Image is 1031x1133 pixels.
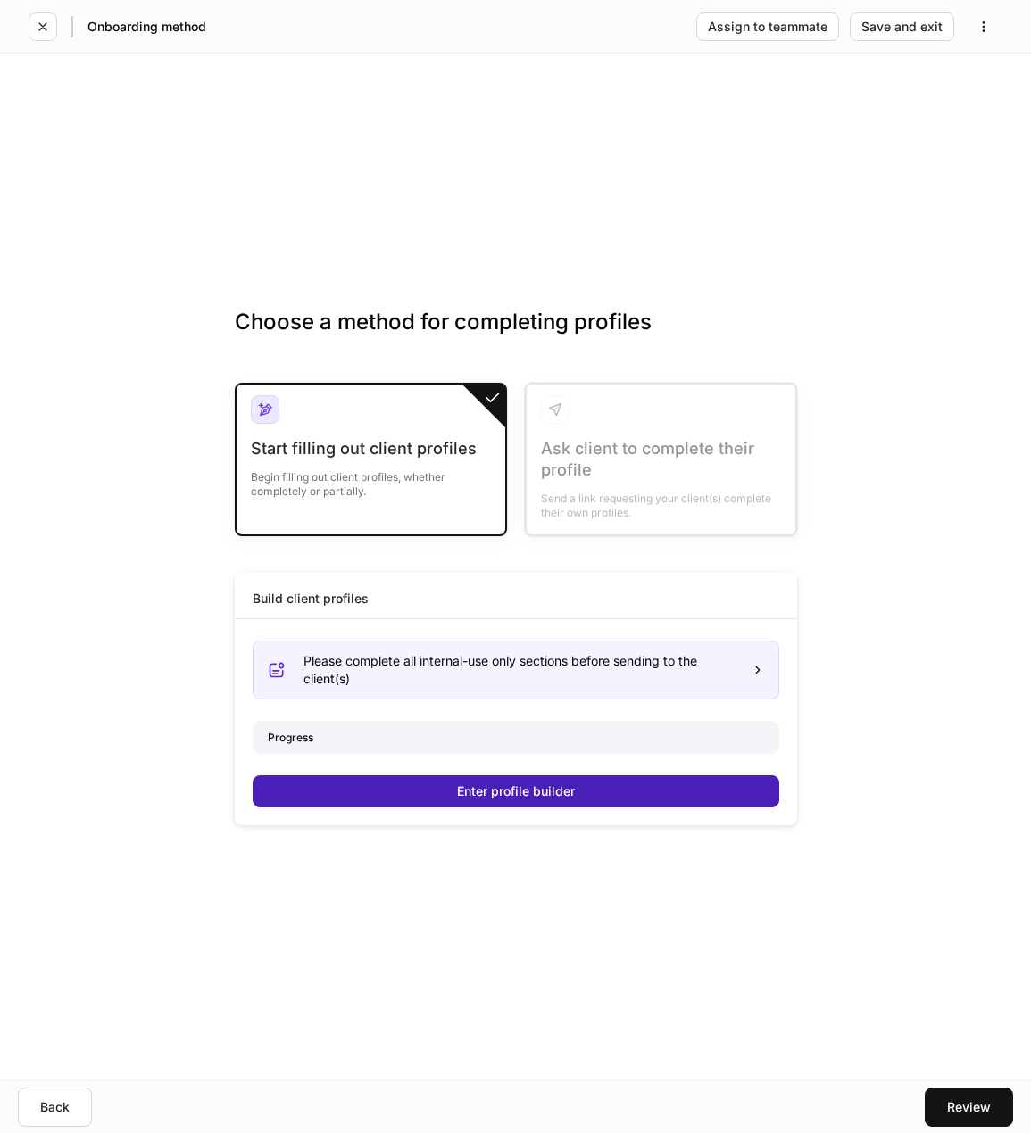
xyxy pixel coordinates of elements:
div: Save and exit [861,21,943,33]
div: Build client profiles [253,590,369,608]
div: Enter profile builder [457,785,575,798]
div: Begin filling out client profiles, whether completely or partially. [251,459,491,499]
div: Start filling out client profiles [251,438,491,459]
button: Review [925,1088,1013,1127]
button: Back [18,1088,92,1127]
button: Assign to teammate [696,12,839,41]
div: Review [947,1101,991,1113]
h3: Choose a method for completing profiles [235,308,797,365]
div: Progress [254,722,778,753]
div: Please complete all internal-use only sections before sending to the client(s) [303,652,737,688]
button: Save and exit [850,12,954,41]
div: Back [40,1101,70,1113]
h5: Onboarding method [87,18,206,36]
button: Enter profile builder [253,775,779,807]
div: Assign to teammate [708,21,827,33]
